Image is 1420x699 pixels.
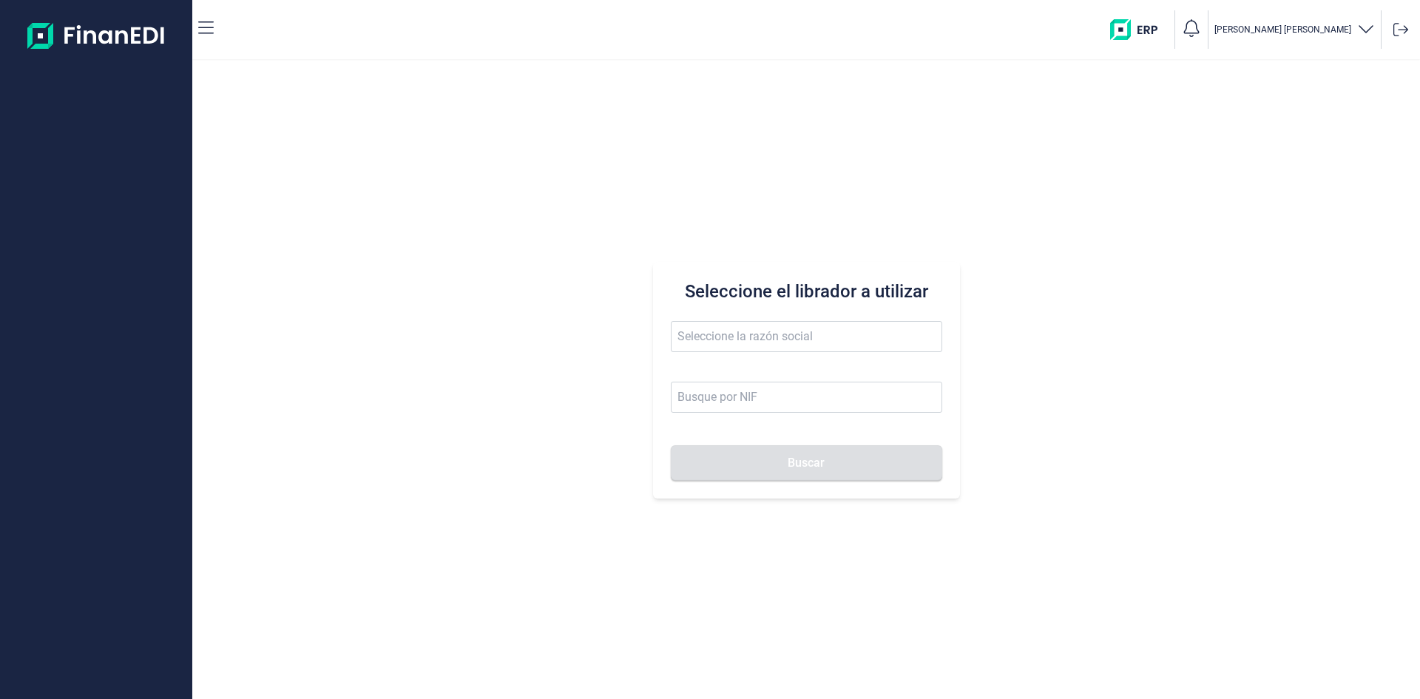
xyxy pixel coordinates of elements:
[1110,19,1169,40] img: erp
[671,382,942,413] input: Busque por NIF
[1214,24,1351,36] p: [PERSON_NAME] [PERSON_NAME]
[671,280,942,303] h3: Seleccione el librador a utilizar
[1214,19,1375,41] button: [PERSON_NAME] [PERSON_NAME]
[671,445,942,481] button: Buscar
[27,12,166,59] img: Logo de aplicación
[671,321,942,352] input: Seleccione la razón social
[788,457,825,468] span: Buscar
